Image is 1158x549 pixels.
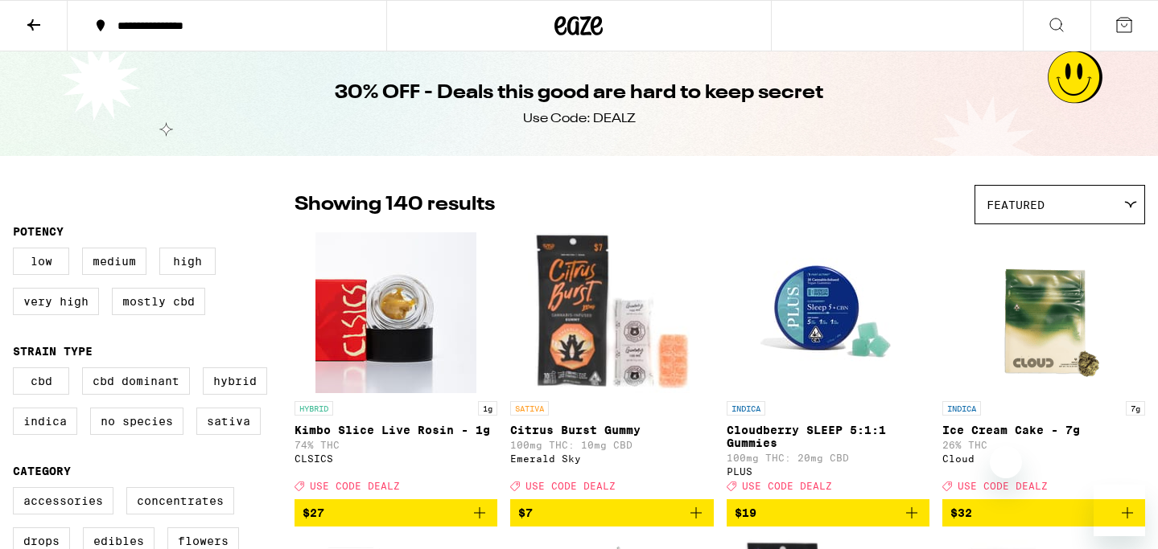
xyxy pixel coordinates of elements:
[13,367,69,395] label: CBD
[196,408,261,435] label: Sativa
[295,453,497,464] div: CLSICS
[303,506,324,519] span: $27
[942,499,1145,526] button: Add to bag
[13,248,69,275] label: Low
[315,232,476,393] img: CLSICS - Kimbo Slice Live Rosin - 1g
[510,499,713,526] button: Add to bag
[518,506,533,519] span: $7
[295,499,497,526] button: Add to bag
[510,453,713,464] div: Emerald Sky
[942,453,1145,464] div: Cloud
[963,232,1124,393] img: Cloud - Ice Cream Cake - 7g
[310,481,400,491] span: USE CODE DEALZ
[727,499,929,526] button: Add to bag
[525,481,616,491] span: USE CODE DEALZ
[295,232,497,499] a: Open page for Kimbo Slice Live Rosin - 1g from CLSICS
[727,424,929,449] p: Cloudberry SLEEP 5:1:1 Gummies
[727,401,765,416] p: INDICA
[987,199,1045,211] span: Featured
[742,481,832,491] span: USE CODE DEALZ
[159,248,216,275] label: High
[528,232,695,393] img: Emerald Sky - Citrus Burst Gummy
[942,232,1145,499] a: Open page for Ice Cream Cake - 7g from Cloud
[82,248,146,275] label: Medium
[295,401,333,416] p: HYBRID
[13,345,93,358] legend: Strain Type
[958,481,1048,491] span: USE CODE DEALZ
[735,506,756,519] span: $19
[13,288,99,315] label: Very High
[727,232,929,499] a: Open page for Cloudberry SLEEP 5:1:1 Gummies from PLUS
[13,465,71,477] legend: Category
[478,401,497,416] p: 1g
[727,466,929,477] div: PLUS
[523,110,636,128] div: Use Code: DEALZ
[112,288,205,315] label: Mostly CBD
[295,440,497,450] p: 74% THC
[90,408,183,435] label: No Species
[950,506,972,519] span: $32
[990,446,1022,478] iframe: Close message
[13,487,113,514] label: Accessories
[510,232,713,499] a: Open page for Citrus Burst Gummy from Emerald Sky
[295,191,495,219] p: Showing 140 results
[510,401,549,416] p: SATIVA
[1094,485,1145,536] iframe: Button to launch messaging window
[510,424,713,436] p: Citrus Burst Gummy
[82,367,190,395] label: CBD Dominant
[13,225,64,238] legend: Potency
[203,367,267,395] label: Hybrid
[942,440,1145,450] p: 26% THC
[727,453,929,463] p: 100mg THC: 20mg CBD
[13,408,77,435] label: Indica
[510,440,713,450] p: 100mg THC: 10mg CBD
[942,401,981,416] p: INDICA
[942,424,1145,436] p: Ice Cream Cake - 7g
[335,80,823,107] h1: 30% OFF - Deals this good are hard to keep secret
[1126,401,1145,416] p: 7g
[295,424,497,436] p: Kimbo Slice Live Rosin - 1g
[748,232,909,393] img: PLUS - Cloudberry SLEEP 5:1:1 Gummies
[126,487,234,514] label: Concentrates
